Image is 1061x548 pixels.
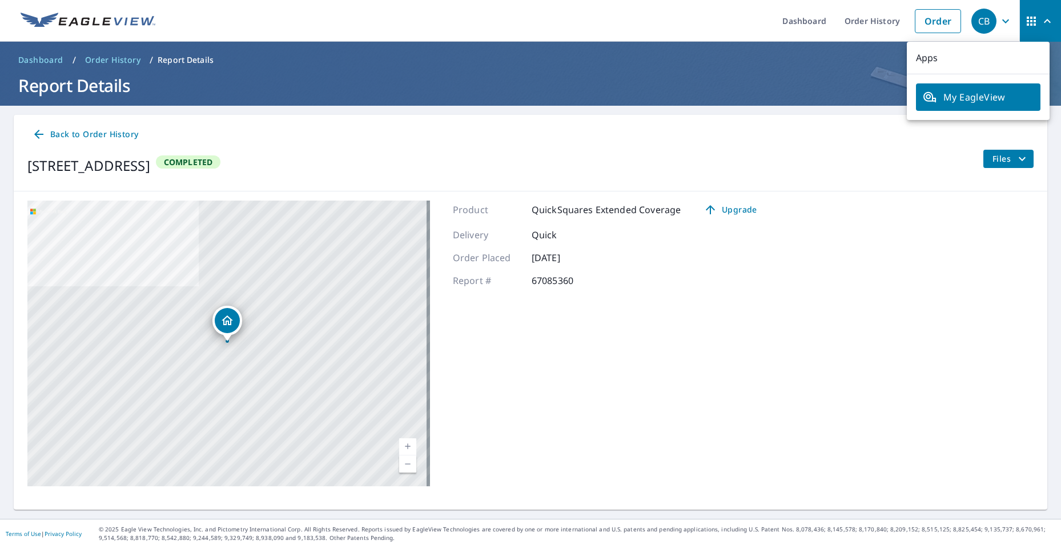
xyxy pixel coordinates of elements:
[14,74,1047,97] h1: Report Details
[916,83,1040,111] a: My EagleView
[453,251,521,265] p: Order Placed
[915,9,961,33] a: Order
[21,13,155,30] img: EV Logo
[532,251,600,265] p: [DATE]
[923,90,1034,104] span: My EagleView
[18,54,63,66] span: Dashboard
[32,127,138,142] span: Back to Order History
[27,155,150,176] div: [STREET_ADDRESS]
[399,455,416,473] a: Current Level 17, Zoom Out
[150,53,153,67] li: /
[99,525,1055,542] p: © 2025 Eagle View Technologies, Inc. and Pictometry International Corp. All Rights Reserved. Repo...
[694,201,766,219] a: Upgrade
[27,124,143,145] a: Back to Order History
[701,203,759,217] span: Upgrade
[532,203,681,217] p: QuickSquares Extended Coverage
[158,54,214,66] p: Report Details
[6,530,82,537] p: |
[212,306,242,341] div: Dropped pin, building 1, Residential property, 1757 Shadyside Rd Downingtown, PA 19335
[453,274,521,287] p: Report #
[983,150,1034,168] button: filesDropdownBtn-67085360
[81,51,145,69] a: Order History
[453,228,521,242] p: Delivery
[157,157,220,167] span: Completed
[14,51,68,69] a: Dashboard
[971,9,996,34] div: CB
[992,152,1029,166] span: Files
[14,51,1047,69] nav: breadcrumb
[6,530,41,538] a: Terms of Use
[85,54,140,66] span: Order History
[907,42,1050,74] p: Apps
[453,203,521,217] p: Product
[73,53,76,67] li: /
[399,438,416,455] a: Current Level 17, Zoom In
[45,530,82,538] a: Privacy Policy
[532,228,600,242] p: Quick
[532,274,600,287] p: 67085360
